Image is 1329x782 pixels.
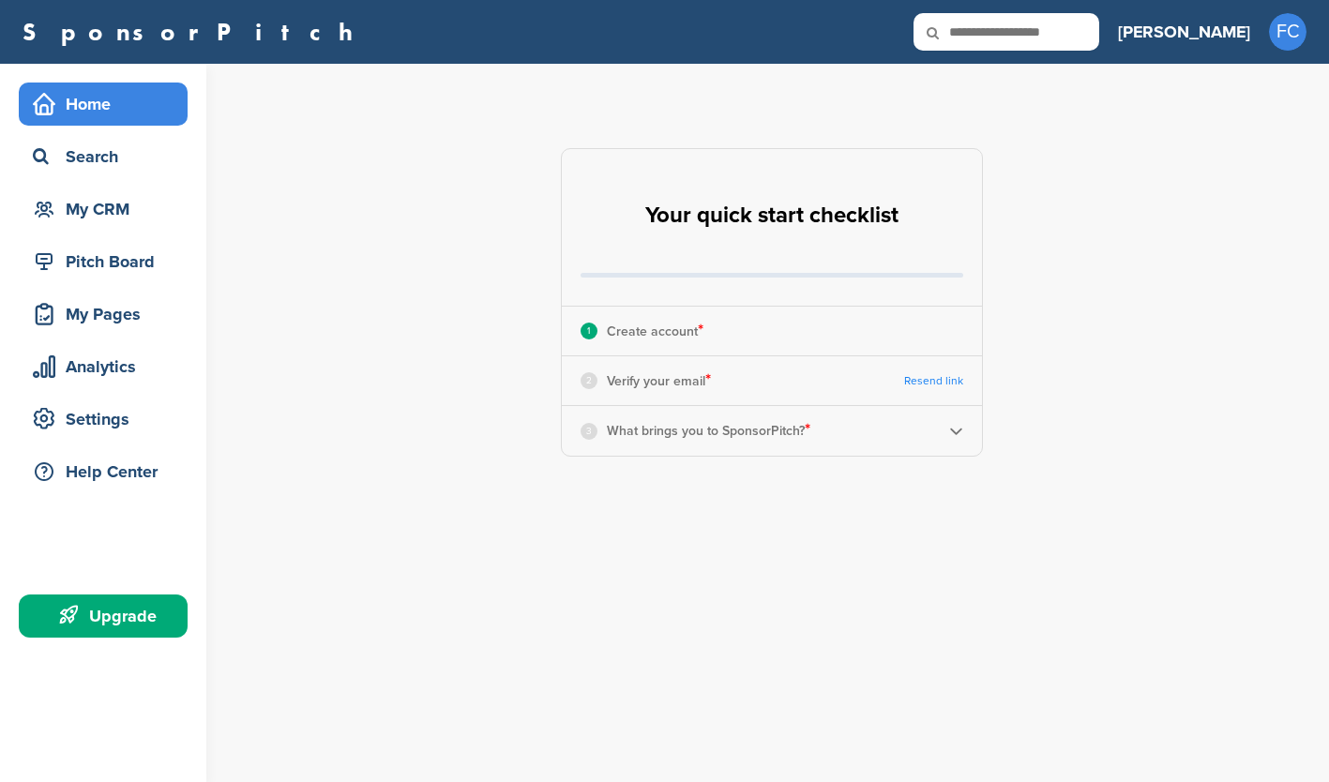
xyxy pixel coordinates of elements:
p: Verify your email [607,368,711,393]
div: My CRM [28,192,188,226]
div: 3 [581,423,597,440]
a: Help Center [19,450,188,493]
a: Pitch Board [19,240,188,283]
a: Home [19,83,188,126]
div: Upgrade [28,599,188,633]
div: 2 [581,372,597,389]
span: FC [1269,13,1306,51]
div: Home [28,87,188,121]
a: Resend link [904,374,963,388]
div: Settings [28,402,188,436]
a: Analytics [19,345,188,388]
div: Pitch Board [28,245,188,278]
div: 1 [581,323,597,339]
a: My CRM [19,188,188,231]
p: What brings you to SponsorPitch? [607,418,810,443]
a: Settings [19,398,188,441]
a: Search [19,135,188,178]
div: Analytics [28,350,188,383]
a: SponsorPitch [23,20,365,44]
div: My Pages [28,297,188,331]
a: Upgrade [19,594,188,638]
h2: Your quick start checklist [645,195,899,236]
img: Checklist arrow 2 [949,424,963,438]
a: [PERSON_NAME] [1118,11,1250,53]
div: Help Center [28,455,188,489]
p: Create account [607,319,703,343]
div: Search [28,140,188,173]
h3: [PERSON_NAME] [1118,19,1250,45]
a: My Pages [19,293,188,336]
